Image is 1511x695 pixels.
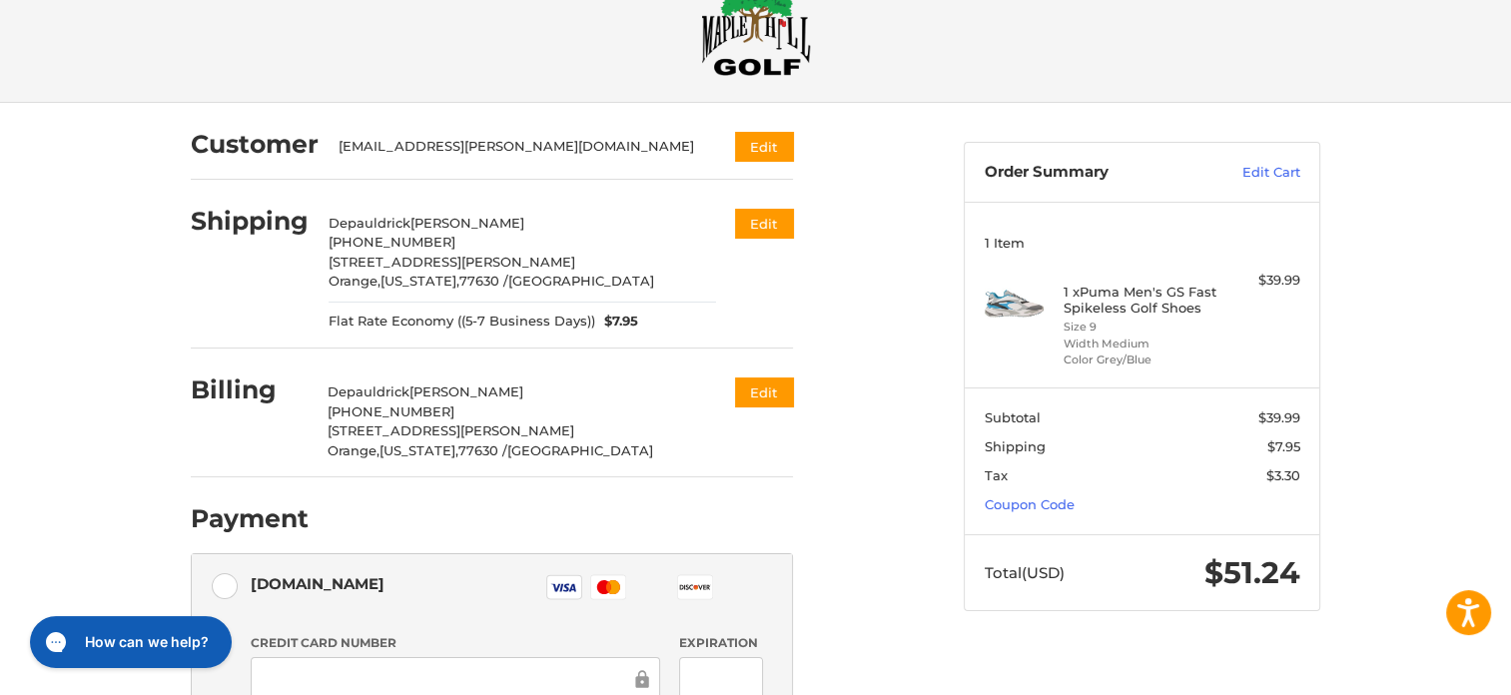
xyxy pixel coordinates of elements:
label: Credit Card Number [251,634,660,652]
span: [PERSON_NAME] [409,383,523,399]
span: [STREET_ADDRESS][PERSON_NAME] [329,254,575,270]
span: Total (USD) [985,563,1065,582]
h2: Payment [191,503,309,534]
span: [PHONE_NUMBER] [329,234,455,250]
span: [US_STATE], [379,442,458,458]
span: [GEOGRAPHIC_DATA] [507,442,653,458]
iframe: Gorgias live chat messenger [20,609,237,675]
span: [US_STATE], [380,273,459,289]
span: 77630 / [458,442,507,458]
button: Edit [735,132,793,161]
span: $3.30 [1266,467,1300,483]
a: Edit Cart [1199,163,1300,183]
span: Orange, [329,273,380,289]
span: $7.95 [595,312,639,332]
h3: 1 Item [985,235,1300,251]
span: Subtotal [985,409,1041,425]
a: Coupon Code [985,496,1075,512]
span: $39.99 [1258,409,1300,425]
span: Depauldrick [329,215,410,231]
button: Edit [735,377,793,406]
span: $7.95 [1267,438,1300,454]
div: [EMAIL_ADDRESS][PERSON_NAME][DOMAIN_NAME] [339,137,697,157]
h2: Customer [191,129,319,160]
div: [DOMAIN_NAME] [251,567,384,600]
span: $51.24 [1204,554,1300,591]
li: Color Grey/Blue [1064,351,1216,368]
li: Width Medium [1064,336,1216,352]
span: Flat Rate Economy ((5-7 Business Days)) [329,312,595,332]
span: [STREET_ADDRESS][PERSON_NAME] [328,422,574,438]
span: Orange, [328,442,379,458]
div: $39.99 [1221,271,1300,291]
h2: Billing [191,374,308,405]
span: [PERSON_NAME] [410,215,524,231]
span: 77630 / [459,273,508,289]
span: Depauldrick [328,383,409,399]
span: Shipping [985,438,1046,454]
span: [PHONE_NUMBER] [328,403,454,419]
h4: 1 x Puma Men's GS Fast Spikeless Golf Shoes [1064,284,1216,317]
button: Edit [735,209,793,238]
label: Expiration [679,634,762,652]
span: Tax [985,467,1008,483]
h3: Order Summary [985,163,1199,183]
h2: Shipping [191,206,309,237]
li: Size 9 [1064,319,1216,336]
span: [GEOGRAPHIC_DATA] [508,273,654,289]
